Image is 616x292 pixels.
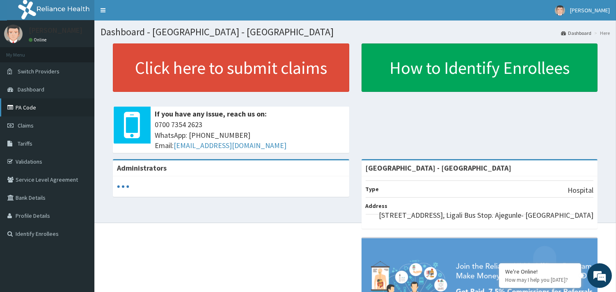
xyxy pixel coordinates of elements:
a: Click here to submit claims [113,43,349,92]
a: How to Identify Enrollees [362,43,598,92]
span: 0700 7354 2623 WhatsApp: [PHONE_NUMBER] Email: [155,119,345,151]
b: Address [366,202,388,210]
span: Dashboard [18,86,44,93]
span: Tariffs [18,140,32,147]
p: [PERSON_NAME] [29,27,82,34]
b: Administrators [117,163,167,173]
img: User Image [555,5,565,16]
span: [PERSON_NAME] [570,7,610,14]
li: Here [592,30,610,36]
img: User Image [4,25,23,43]
h1: Dashboard - [GEOGRAPHIC_DATA] - [GEOGRAPHIC_DATA] [101,27,610,37]
span: Switch Providers [18,68,60,75]
b: Type [366,185,379,193]
a: Dashboard [561,30,591,36]
p: How may I help you today? [505,276,575,283]
strong: [GEOGRAPHIC_DATA] - [GEOGRAPHIC_DATA] [366,163,512,173]
a: Online [29,37,48,43]
span: Claims [18,122,34,129]
b: If you have any issue, reach us on: [155,109,267,119]
svg: audio-loading [117,180,129,193]
a: [EMAIL_ADDRESS][DOMAIN_NAME] [174,141,286,150]
p: [STREET_ADDRESS], Ligali Bus Stop. Ajegunle- [GEOGRAPHIC_DATA] [379,210,593,221]
p: Hospital [568,185,593,196]
div: We're Online! [505,268,575,275]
